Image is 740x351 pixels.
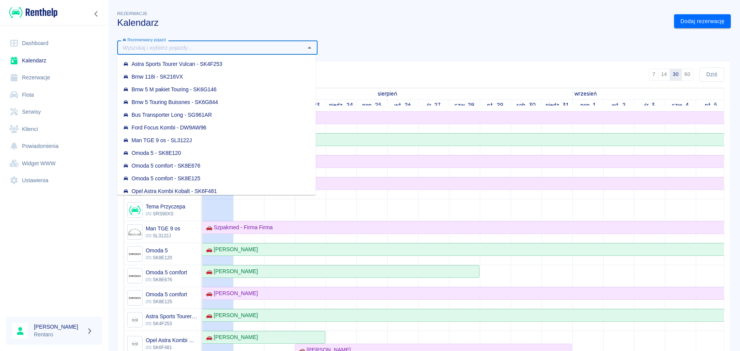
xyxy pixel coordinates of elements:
a: 1 września 2025 [573,88,599,99]
button: Zwiń nawigację [91,9,102,19]
button: 30 dni [670,69,682,81]
a: Flota [6,86,102,104]
div: Man TGE 9 os - SL3122J [123,136,192,144]
div: 🚗 [PERSON_NAME] [203,333,258,341]
button: Dziś [700,67,724,82]
a: Widget WWW [6,155,102,172]
h6: Omoda 5 comfort [146,269,187,276]
a: Ustawienia [6,172,102,189]
a: 28 sierpnia 2025 [452,100,477,111]
p: Rentaro [34,331,83,339]
a: Klienci [6,121,102,138]
div: 🚗 [PERSON_NAME] [203,311,258,319]
a: Dashboard [6,35,102,52]
button: 14 dni [658,69,670,81]
img: Renthelp logo [9,6,57,19]
p: SK8E120 [146,254,172,261]
div: Rezerwowany pojazd [123,37,166,43]
div: Ford Focus Kombi - DW9AW96 [123,124,206,132]
a: 5 września 2025 [703,100,720,111]
a: Powiadomienia [6,138,102,155]
img: Image [128,204,141,217]
a: 31 sierpnia 2025 [544,100,570,111]
button: Zamknij [304,42,315,53]
a: Kalendarz [6,52,102,69]
a: 27 sierpnia 2025 [425,100,443,111]
img: Image [128,226,141,238]
div: Omoda 5 comfort - SK8E125 [123,175,200,183]
button: 60 dni [681,69,693,81]
div: Astra Sports Tourer Vulcan - SK4F253 [123,60,222,68]
div: Omoda 5 comfort - SK8E676 [123,162,200,170]
img: Image [128,338,141,350]
a: 20 sierpnia 2025 [376,88,399,99]
h6: Tema Przyczepa [146,203,185,210]
img: Image [128,314,141,326]
a: 24 sierpnia 2025 [327,100,355,111]
a: 26 sierpnia 2025 [392,100,414,111]
p: SL3122J [146,232,180,239]
h6: Astra Sports Tourer Vulcan [146,312,198,320]
a: 29 sierpnia 2025 [485,100,505,111]
a: Dodaj rezerwację [674,14,731,29]
div: 🚗 [PERSON_NAME] [203,267,258,275]
h6: Man TGE 9 os [146,225,180,232]
h6: [PERSON_NAME] [34,323,83,331]
a: Rezerwacje [6,69,102,86]
a: 1 września 2025 [579,100,597,111]
h6: Opel Astra Kombi Kobalt [146,336,198,344]
h6: Omoda 5 [146,247,172,254]
h6: Omoda 5 comfort [146,291,187,298]
p: SK6F481 [146,344,198,351]
p: SK4F253 [146,320,198,327]
a: 30 sierpnia 2025 [515,100,538,111]
a: 4 września 2025 [670,100,691,111]
div: Opel Astra Kombi Kobalt - SK6F481 [123,187,217,195]
div: 🚗 Szpakmed - Firma Firma [203,223,273,232]
div: 🚗 [PERSON_NAME] [203,245,258,254]
h3: Kalendarz [117,17,668,28]
button: 7 dni [649,69,659,81]
p: SK8E676 [146,276,187,283]
p: SRS90XS [146,210,185,217]
a: 25 sierpnia 2025 [360,100,384,111]
div: Bmw 5 Touring Buissnes - SK6G844 [123,98,218,106]
img: Image [128,248,141,260]
a: 2 września 2025 [610,100,627,111]
div: Bus Transporter Long - SG961AR [123,111,212,119]
img: Image [128,292,141,304]
div: 🚗 [PERSON_NAME] [203,289,258,297]
a: Serwisy [6,103,102,121]
div: Omoda 5 - SK8E120 [123,149,181,157]
a: 3 września 2025 [642,100,657,111]
p: SK8E125 [146,298,187,305]
a: Renthelp logo [6,6,57,19]
div: Bmw 118i - SK216VX [123,73,183,81]
img: Image [128,270,141,282]
span: Rezerwacje [117,11,147,16]
input: Wyszukaj i wybierz pojazdy... [119,43,303,52]
div: Bmw 5 M pakiet Touring - SK6G146 [123,86,217,94]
